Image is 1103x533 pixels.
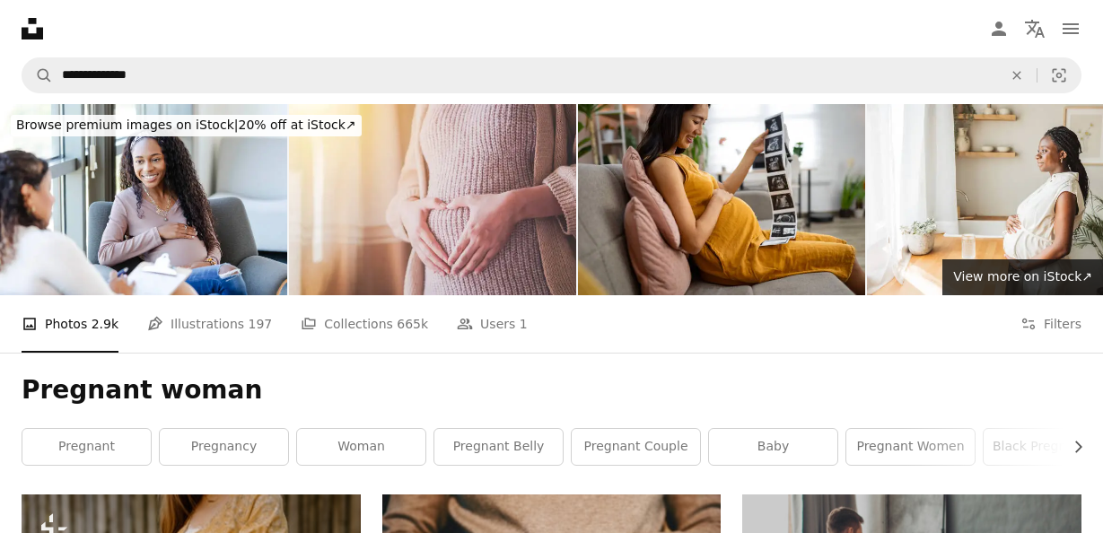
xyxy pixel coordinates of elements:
[578,104,865,295] img: My ultrasound results
[289,104,576,295] img: Midsection Of Pregnant Woman Making Heart Shape Over Abdomen While Standing At Home
[249,314,273,334] span: 197
[297,429,425,465] a: woman
[572,429,700,465] a: pregnant couple
[160,429,288,465] a: pregnancy
[1020,295,1081,353] button: Filters
[16,118,238,132] span: Browse premium images on iStock |
[1037,58,1081,92] button: Visual search
[1053,11,1089,47] button: Menu
[22,374,1081,406] h1: Pregnant woman
[942,259,1103,295] a: View more on iStock↗
[709,429,837,465] a: baby
[520,314,528,334] span: 1
[1017,11,1053,47] button: Language
[434,429,563,465] a: pregnant belly
[1062,429,1081,465] button: scroll list to the right
[22,57,1081,93] form: Find visuals sitewide
[22,58,53,92] button: Search Unsplash
[953,269,1092,284] span: View more on iStock ↗
[22,18,43,39] a: Home — Unsplash
[147,295,272,353] a: Illustrations 197
[997,58,1037,92] button: Clear
[457,295,528,353] a: Users 1
[16,118,356,132] span: 20% off at iStock ↗
[846,429,975,465] a: pregnant women
[397,314,428,334] span: 665k
[301,295,428,353] a: Collections 665k
[22,429,151,465] a: pregnant
[981,11,1017,47] a: Log in / Sign up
